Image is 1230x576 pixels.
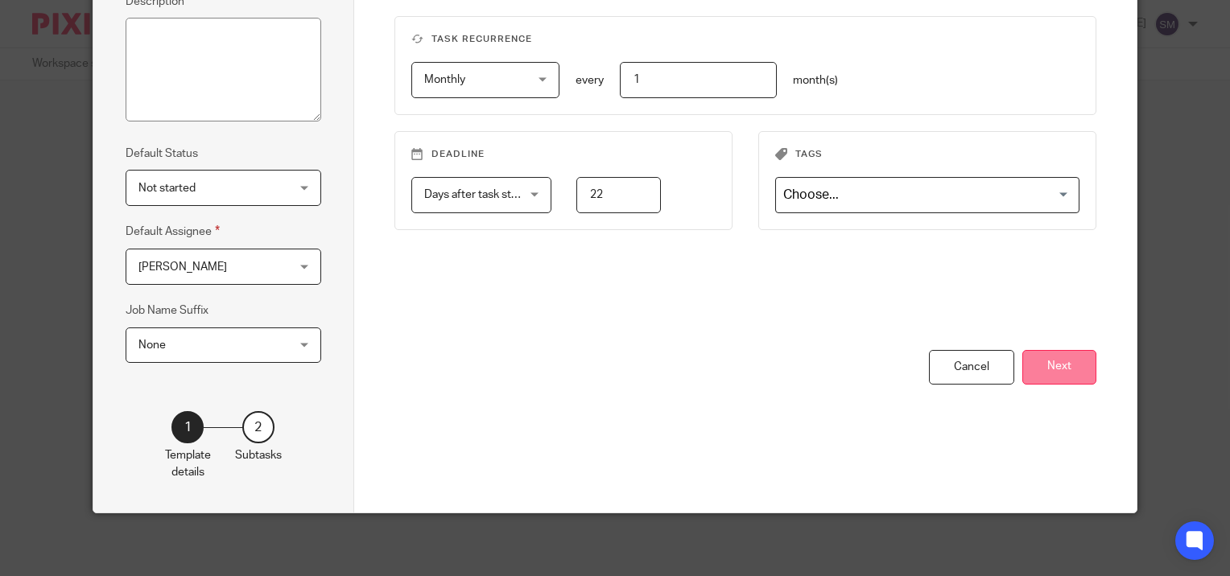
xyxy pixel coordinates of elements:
p: every [576,72,604,88]
h3: Deadline [411,148,716,161]
span: Not started [138,183,196,194]
span: None [138,339,166,351]
input: Search for option [778,181,1071,209]
div: 1 [171,411,204,443]
p: Template details [165,447,211,480]
div: Cancel [929,350,1014,385]
label: Job Name Suffix [126,302,208,319]
label: Default Assignee [126,222,220,241]
div: 2 [242,411,274,443]
button: Next [1022,350,1096,385]
span: Monthly [424,74,465,85]
div: Search for option [775,177,1080,213]
span: Days after task starts [424,189,530,200]
label: Default Status [126,146,198,162]
p: Subtasks [235,447,282,463]
span: month(s) [793,75,838,86]
h3: Task recurrence [411,33,1080,46]
span: [PERSON_NAME] [138,261,227,273]
h3: Tags [775,148,1080,161]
